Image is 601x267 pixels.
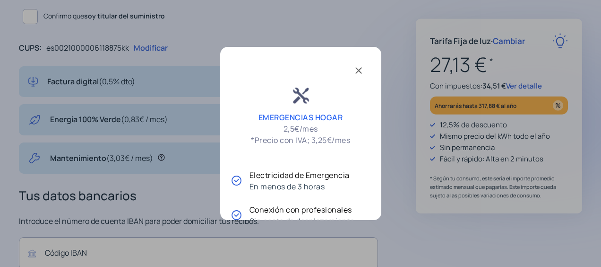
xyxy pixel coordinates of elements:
span: *Precio con IVA; 3,25€/mes [251,134,350,146]
img: ico-emergencias-hogar.png [284,81,317,112]
p: 2,5€/mes [251,123,350,146]
p: En menos de 3 horas [249,181,350,192]
p: Sin coste de desplazamiento [249,215,355,227]
p: Conexión con profesionales [249,204,355,215]
p: EMERGENCIAS HOGAR [258,112,343,123]
p: Electricidad de Emergencia [249,169,350,181]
